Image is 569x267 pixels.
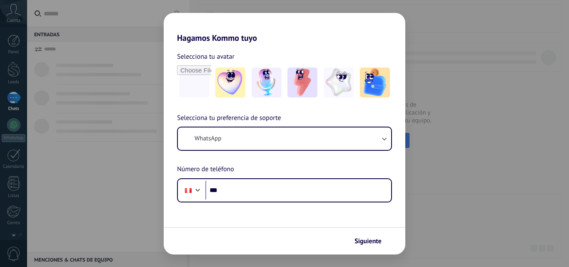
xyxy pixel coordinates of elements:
button: WhatsApp [178,127,391,150]
img: -4.jpeg [324,67,354,97]
span: Selecciona tu avatar [177,51,235,62]
img: -2.jpeg [252,67,282,97]
span: Número de teléfono [177,164,234,175]
span: Selecciona tu preferencia de soporte [177,113,281,124]
img: -1.jpeg [215,67,245,97]
span: Siguiente [354,238,382,244]
div: Peru: + 51 [180,182,196,199]
span: WhatsApp [195,135,221,143]
button: Siguiente [351,234,393,248]
h2: Hagamos Kommo tuyo [164,13,405,43]
img: -3.jpeg [287,67,317,97]
img: -5.jpeg [360,67,390,97]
